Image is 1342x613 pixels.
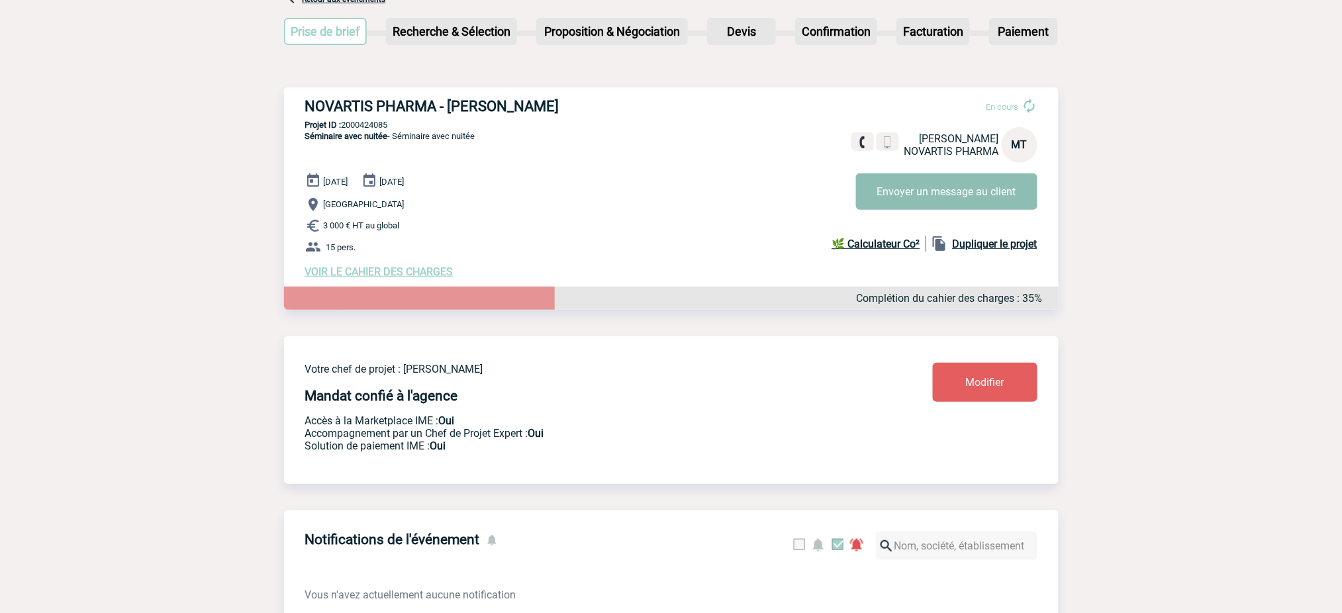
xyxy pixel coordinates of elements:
b: Projet ID : [305,120,342,130]
b: Dupliquer le projet [953,238,1037,250]
span: [GEOGRAPHIC_DATA] [324,200,405,210]
span: [DATE] [324,177,348,187]
span: Séminaire avec nuitée [305,131,388,141]
span: [DATE] [380,177,405,187]
h4: Notifications de l'événement [305,532,480,547]
p: Prise de brief [285,19,366,44]
h3: NOVARTIS PHARMA - [PERSON_NAME] [305,98,702,115]
p: Devis [708,19,775,44]
p: Facturation [898,19,969,44]
span: MT [1012,138,1028,151]
img: fixe.png [857,136,869,148]
p: Conformité aux process achat client, Prise en charge de la facturation, Mutualisation de plusieur... [305,440,855,452]
img: file_copy-black-24dp.png [932,236,947,252]
a: 🌿 Calculateur Co² [832,236,926,252]
b: Oui [528,427,544,440]
p: Proposition & Négociation [538,19,687,44]
h4: Mandat confié à l'agence [305,388,458,404]
span: En cours [986,102,1019,112]
span: - Séminaire avec nuitée [305,131,475,141]
span: [PERSON_NAME] [920,132,999,145]
b: Oui [439,414,455,427]
span: NOVARTIS PHARMA [904,145,999,158]
img: portable.png [882,136,894,148]
b: 🌿 Calculateur Co² [832,238,920,250]
p: Confirmation [796,19,876,44]
span: 15 pers. [326,242,356,252]
p: Recherche & Sélection [387,19,516,44]
span: 3 000 € HT au global [324,221,400,231]
span: Vous n'avez actuellement aucune notification [305,589,516,601]
b: Oui [430,440,446,452]
span: Modifier [966,376,1004,389]
p: 2000424085 [284,120,1059,130]
p: Accès à la Marketplace IME : [305,414,855,427]
a: VOIR LE CAHIER DES CHARGES [305,265,454,278]
p: Prestation payante [305,427,855,440]
p: Paiement [990,19,1057,44]
p: Votre chef de projet : [PERSON_NAME] [305,363,855,375]
button: Envoyer un message au client [856,173,1037,210]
